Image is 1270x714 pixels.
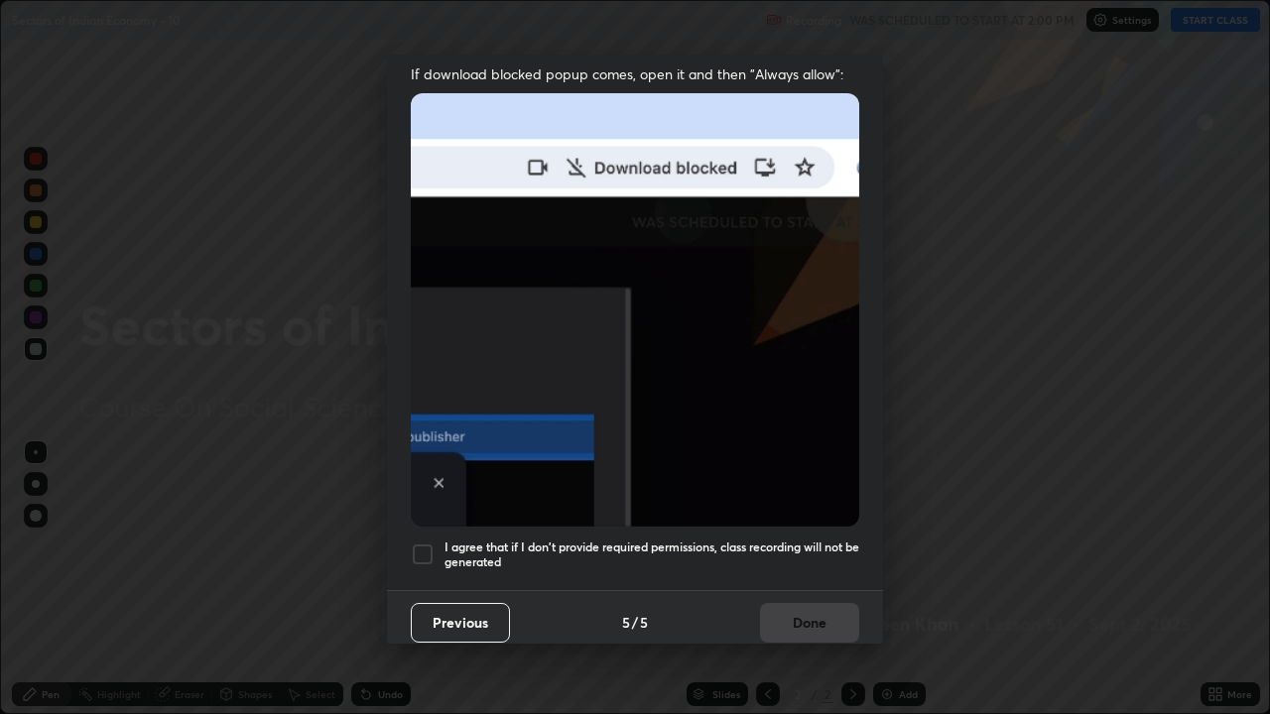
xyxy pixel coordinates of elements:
[632,612,638,633] h4: /
[640,612,648,633] h4: 5
[411,93,859,527] img: downloads-permission-blocked.gif
[411,64,859,83] span: If download blocked popup comes, open it and then "Always allow":
[411,603,510,643] button: Previous
[444,539,859,570] h5: I agree that if I don't provide required permissions, class recording will not be generated
[622,612,630,633] h4: 5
